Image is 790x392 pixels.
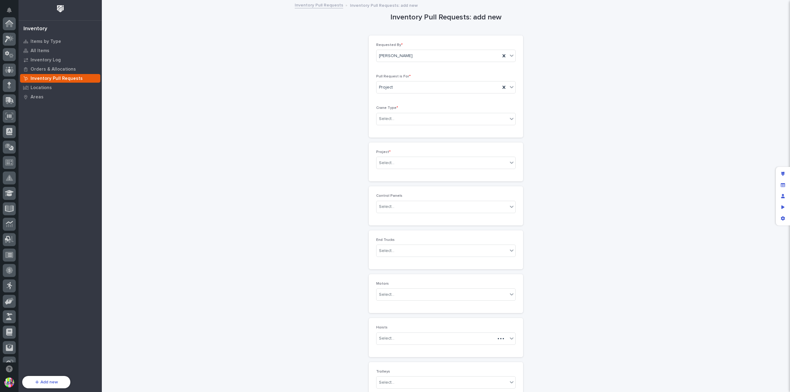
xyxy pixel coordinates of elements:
div: Select... [379,291,394,298]
div: Select... [379,335,394,342]
a: Inventory Pull Requests [295,1,343,8]
span: Crane Type [376,106,398,110]
div: Select... [379,116,394,122]
a: Orders & Allocations [19,64,102,74]
span: Requested By [376,43,403,47]
p: Inventory Pull Requests [31,76,83,81]
span: Motors [376,282,389,286]
button: Add new [22,376,70,388]
div: Select... [379,379,394,386]
div: Notifications [8,7,16,17]
div: Select... [379,248,394,254]
span: Trolleys [376,370,390,373]
span: Project [376,150,391,154]
a: All Items [19,46,102,55]
a: Inventory Log [19,55,102,64]
div: Select... [379,204,394,210]
span: [PERSON_NAME] [379,53,413,59]
button: Open support chat [3,362,16,375]
span: Control Panels [376,194,402,198]
div: Manage fields and data [777,179,788,191]
span: Pull Request is For [376,75,411,78]
p: Orders & Allocations [31,67,76,72]
p: Inventory Log [31,57,61,63]
div: App settings [777,213,788,224]
a: Inventory Pull Requests [19,74,102,83]
a: Locations [19,83,102,92]
a: Items by Type [19,37,102,46]
div: Edit layout [777,168,788,179]
a: Areas [19,92,102,101]
h1: Inventory Pull Requests: add new [369,13,523,22]
p: Locations [31,85,52,91]
img: Workspace Logo [55,3,66,14]
div: Select... [379,160,394,166]
span: End Trucks [376,238,395,242]
p: Items by Type [31,39,61,44]
button: users-avatar [3,376,16,389]
div: Inventory [23,26,47,32]
div: Manage users [777,191,788,202]
span: Hoists [376,326,388,329]
div: Preview as [777,202,788,213]
p: Areas [31,94,44,100]
p: Inventory Pull Requests: add new [350,2,418,8]
button: Notifications [3,4,16,17]
span: Project [379,84,393,91]
p: All Items [31,48,49,54]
